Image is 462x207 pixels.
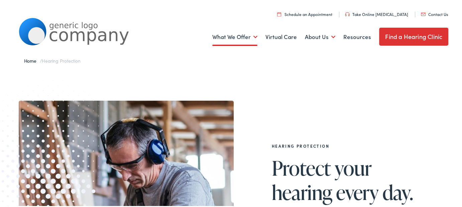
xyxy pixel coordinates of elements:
[277,10,332,16] a: Schedule an Appointment
[24,56,81,63] span: /
[345,11,350,15] img: utility icon
[421,12,426,15] img: utility icon
[42,56,80,63] span: Hearing Protection
[343,24,371,48] a: Resources
[277,11,281,15] img: utility icon
[345,10,408,16] a: Take Online [MEDICAL_DATA]
[382,180,413,202] span: day.
[336,180,378,202] span: every
[421,10,448,16] a: Contact Us
[24,56,40,63] a: Home
[272,180,332,202] span: hearing
[272,143,432,147] h2: Hearing Protection
[305,24,335,48] a: About Us
[379,27,448,45] a: Find a Hearing Clinic
[265,24,297,48] a: Virtual Care
[272,156,331,178] span: Protect
[335,156,372,178] span: your
[212,24,257,48] a: What We Offer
